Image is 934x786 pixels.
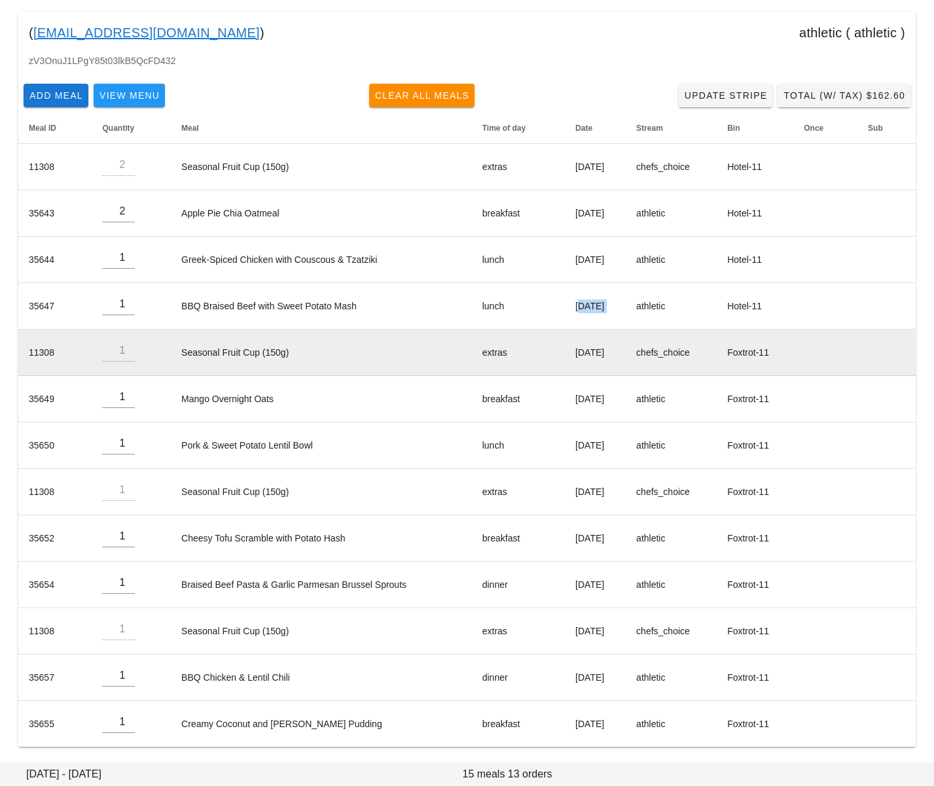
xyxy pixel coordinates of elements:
td: Mango Overnight Oats [171,376,472,422]
div: zV3OnuJ1LPgY85t03lkB5QcFD432 [18,54,916,78]
td: extras [472,330,565,376]
td: Foxtrot-11 [717,608,793,655]
th: Once: Not sorted. Activate to sort ascending. [793,112,857,144]
td: athletic [626,562,717,608]
td: chefs_choice [626,608,717,655]
td: dinner [472,562,565,608]
td: 11308 [18,330,92,376]
td: [DATE] [565,283,626,330]
span: Meal [181,124,199,133]
td: Foxtrot-11 [717,562,793,608]
td: 35644 [18,237,92,283]
td: athletic [626,283,717,330]
td: 11308 [18,608,92,655]
td: Seasonal Fruit Cup (150g) [171,144,472,190]
td: [DATE] [565,655,626,701]
td: extras [472,608,565,655]
td: [DATE] [565,469,626,515]
td: 35650 [18,422,92,469]
td: athletic [626,701,717,747]
td: Foxtrot-11 [717,701,793,747]
div: ( ) athletic ( athletic ) [18,12,916,54]
td: Foxtrot-11 [717,469,793,515]
td: chefs_choice [626,469,717,515]
td: Hotel-11 [717,283,793,330]
td: BBQ Chicken & Lentil Chili [171,655,472,701]
button: Clear All Meals [369,84,475,107]
td: dinner [472,655,565,701]
td: 35649 [18,376,92,422]
th: Date: Not sorted. Activate to sort ascending. [565,112,626,144]
span: Stream [636,124,663,133]
td: [DATE] [565,376,626,422]
th: Quantity: Not sorted. Activate to sort ascending. [92,112,171,144]
td: chefs_choice [626,330,717,376]
td: athletic [626,422,717,469]
span: View Menu [99,90,160,101]
span: Bin [727,124,740,133]
td: [DATE] [565,562,626,608]
button: Add Meal [24,84,88,107]
span: Update Stripe [684,90,768,101]
td: [DATE] [565,701,626,747]
td: Foxtrot-11 [717,376,793,422]
td: Hotel-11 [717,144,793,190]
td: Foxtrot-11 [717,515,793,562]
td: lunch [472,237,565,283]
td: athletic [626,655,717,701]
td: 35654 [18,562,92,608]
td: Hotel-11 [717,237,793,283]
td: athletic [626,237,717,283]
td: 35652 [18,515,92,562]
td: Greek-Spiced Chicken with Couscous & Tzatziki [171,237,472,283]
span: Quantity [102,124,134,133]
td: [DATE] [565,237,626,283]
td: 35657 [18,655,92,701]
span: Clear All Meals [374,90,470,101]
a: Update Stripe [679,84,773,107]
td: Braised Beef Pasta & Garlic Parmesan Brussel Sprouts [171,562,472,608]
td: Seasonal Fruit Cup (150g) [171,330,472,376]
td: 11308 [18,469,92,515]
td: chefs_choice [626,144,717,190]
td: 35643 [18,190,92,237]
td: [DATE] [565,515,626,562]
th: Meal: Not sorted. Activate to sort ascending. [171,112,472,144]
td: extras [472,144,565,190]
td: athletic [626,515,717,562]
th: Time of day: Not sorted. Activate to sort ascending. [472,112,565,144]
td: [DATE] [565,608,626,655]
td: breakfast [472,515,565,562]
span: Meal ID [29,124,56,133]
span: Date [575,124,592,133]
td: Seasonal Fruit Cup (150g) [171,469,472,515]
td: lunch [472,422,565,469]
td: lunch [472,283,565,330]
td: Seasonal Fruit Cup (150g) [171,608,472,655]
td: extras [472,469,565,515]
span: Once [804,124,823,133]
td: [DATE] [565,144,626,190]
td: breakfast [472,376,565,422]
span: Total (w/ Tax) $162.60 [783,90,905,101]
td: 11308 [18,144,92,190]
td: Pork & Sweet Potato Lentil Bowl [171,422,472,469]
span: Add Meal [29,90,83,101]
a: [EMAIL_ADDRESS][DOMAIN_NAME] [33,22,260,43]
span: Time of day [482,124,526,133]
span: Sub [868,124,883,133]
button: View Menu [94,84,165,107]
td: Hotel-11 [717,190,793,237]
th: Stream: Not sorted. Activate to sort ascending. [626,112,717,144]
td: breakfast [472,190,565,237]
td: BBQ Braised Beef with Sweet Potato Mash [171,283,472,330]
th: Sub: Not sorted. Activate to sort ascending. [857,112,916,144]
button: Total (w/ Tax) $162.60 [778,84,910,107]
th: Bin: Not sorted. Activate to sort ascending. [717,112,793,144]
td: [DATE] [565,190,626,237]
td: [DATE] [565,422,626,469]
th: Meal ID: Not sorted. Activate to sort ascending. [18,112,92,144]
td: 35655 [18,701,92,747]
td: breakfast [472,701,565,747]
td: Creamy Coconut and [PERSON_NAME] Pudding [171,701,472,747]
